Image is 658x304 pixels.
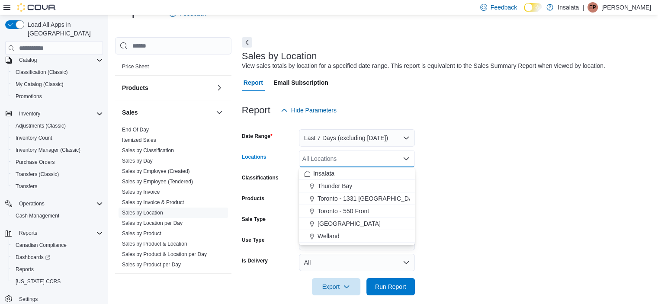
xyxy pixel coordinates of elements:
[12,252,103,262] span: Dashboards
[122,210,163,216] a: Sales by Location
[19,110,40,117] span: Inventory
[16,171,59,178] span: Transfers (Classic)
[16,198,48,209] button: Operations
[242,105,270,115] h3: Report
[16,122,66,129] span: Adjustments (Classic)
[299,192,415,205] button: Toronto - 1331 [GEOGRAPHIC_DATA]
[122,262,181,268] a: Sales by Product per Day
[9,168,106,180] button: Transfers (Classic)
[12,240,103,250] span: Canadian Compliance
[2,227,106,239] button: Reports
[122,220,183,226] a: Sales by Location per Day
[12,133,103,143] span: Inventory Count
[122,147,174,154] span: Sales by Classification
[9,78,106,90] button: My Catalog (Classic)
[12,91,45,102] a: Promotions
[12,157,103,167] span: Purchase Orders
[122,251,207,258] span: Sales by Product & Location per Day
[19,230,37,237] span: Reports
[12,264,37,275] a: Reports
[16,81,64,88] span: My Catalog (Classic)
[122,189,160,195] span: Sales by Invoice
[19,296,38,303] span: Settings
[312,278,360,295] button: Export
[299,218,415,230] button: [GEOGRAPHIC_DATA]
[299,254,415,271] button: All
[214,83,225,93] button: Products
[9,90,106,102] button: Promotions
[12,157,58,167] a: Purchase Orders
[242,195,264,202] label: Products
[9,180,106,192] button: Transfers
[299,167,415,180] button: Insalata
[16,198,103,209] span: Operations
[313,169,334,178] span: Insalata
[277,102,340,119] button: Hide Parameters
[122,230,161,237] span: Sales by Product
[122,282,139,290] h3: Taxes
[12,145,84,155] a: Inventory Manager (Classic)
[16,109,103,119] span: Inventory
[16,242,67,249] span: Canadian Compliance
[273,74,328,91] span: Email Subscription
[122,282,212,290] button: Taxes
[16,109,44,119] button: Inventory
[122,126,149,133] span: End Of Day
[299,129,415,147] button: Last 7 Days (excluding [DATE])
[115,61,231,75] div: Pricing
[9,156,106,168] button: Purchase Orders
[299,230,415,243] button: Welland
[12,240,70,250] a: Canadian Compliance
[122,108,212,117] button: Sales
[9,275,106,288] button: [US_STATE] CCRS
[9,144,106,156] button: Inventory Manager (Classic)
[318,194,421,203] span: Toronto - 1331 [GEOGRAPHIC_DATA]
[19,200,45,207] span: Operations
[122,83,148,92] h3: Products
[24,20,103,38] span: Load All Apps in [GEOGRAPHIC_DATA]
[122,261,181,268] span: Sales by Product per Day
[12,276,103,287] span: Washington CCRS
[122,64,149,70] a: Price Sheet
[582,2,584,13] p: |
[491,3,517,12] span: Feedback
[12,169,103,179] span: Transfers (Classic)
[122,83,212,92] button: Products
[318,232,339,240] span: Welland
[12,252,54,262] a: Dashboards
[524,3,542,12] input: Dark Mode
[12,264,103,275] span: Reports
[317,278,355,295] span: Export
[16,134,52,141] span: Inventory Count
[16,228,41,238] button: Reports
[19,57,37,64] span: Catalog
[318,182,352,190] span: Thunder Bay
[122,241,187,247] a: Sales by Product & Location
[122,179,193,185] a: Sales by Employee (Tendered)
[242,237,264,243] label: Use Type
[366,278,415,295] button: Run Report
[9,239,106,251] button: Canadian Compliance
[16,147,80,154] span: Inventory Manager (Classic)
[16,212,59,219] span: Cash Management
[16,93,42,100] span: Promotions
[12,145,103,155] span: Inventory Manager (Classic)
[242,174,279,181] label: Classifications
[242,216,266,223] label: Sale Type
[12,121,103,131] span: Adjustments (Classic)
[12,169,62,179] a: Transfers (Classic)
[12,67,103,77] span: Classification (Classic)
[122,137,156,143] a: Itemized Sales
[16,159,55,166] span: Purchase Orders
[242,257,268,264] label: Is Delivery
[122,147,174,154] a: Sales by Classification
[12,276,64,287] a: [US_STATE] CCRS
[122,240,187,247] span: Sales by Product & Location
[122,209,163,216] span: Sales by Location
[122,108,138,117] h3: Sales
[318,219,381,228] span: [GEOGRAPHIC_DATA]
[9,120,106,132] button: Adjustments (Classic)
[16,55,103,65] span: Catalog
[524,12,524,13] span: Dark Mode
[214,281,225,291] button: Taxes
